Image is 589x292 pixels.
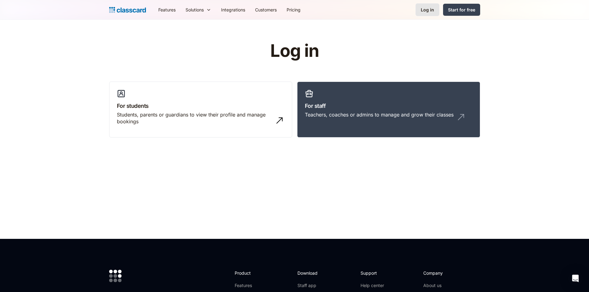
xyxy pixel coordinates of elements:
a: Features [235,282,268,289]
a: Log in [416,3,439,16]
a: About us [423,282,464,289]
a: Start for free [443,4,480,16]
h3: For students [117,102,284,110]
div: Solutions [186,6,204,13]
div: Open Intercom Messenger [568,271,583,286]
h2: Product [235,270,268,276]
h2: Company [423,270,464,276]
a: Help center [361,282,386,289]
a: Integrations [216,3,250,17]
div: Solutions [181,3,216,17]
div: Students, parents or guardians to view their profile and manage bookings [117,111,272,125]
div: Teachers, coaches or admins to manage and grow their classes [305,111,454,118]
div: Start for free [448,6,475,13]
a: home [109,6,146,14]
h2: Download [297,270,323,276]
a: Customers [250,3,282,17]
h1: Log in [196,41,393,61]
a: Staff app [297,282,323,289]
a: For staffTeachers, coaches or admins to manage and grow their classes [297,82,480,138]
a: Pricing [282,3,305,17]
h2: Support [361,270,386,276]
a: For studentsStudents, parents or guardians to view their profile and manage bookings [109,82,292,138]
a: Features [153,3,181,17]
h3: For staff [305,102,472,110]
div: Log in [421,6,434,13]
